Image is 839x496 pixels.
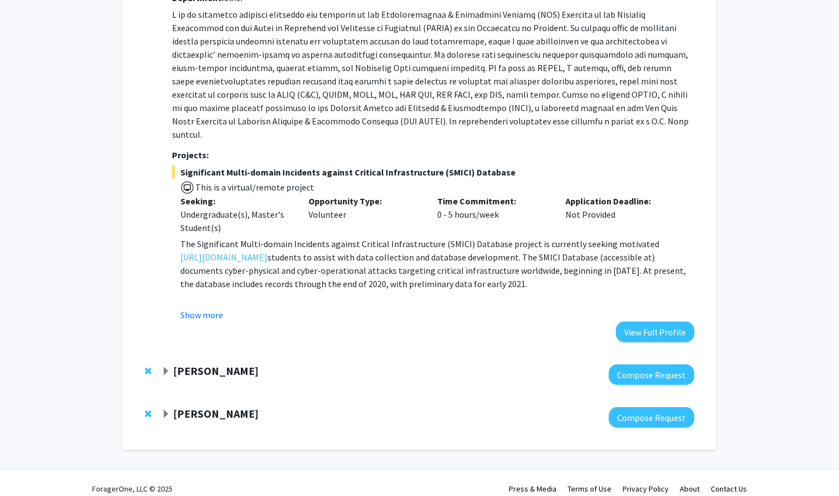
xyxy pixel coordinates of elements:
[509,484,557,494] a: Press & Media
[194,182,314,193] span: This is a virtual/remote project
[680,484,700,494] a: About
[180,208,292,234] div: Undergraduate(s), Master's Student(s)
[145,367,151,375] span: Remove Dong Liang from bookmarks
[161,410,170,419] span: Expand Karen Nelson Bookmark
[616,322,694,342] button: View Full Profile
[161,367,170,376] span: Expand Dong Liang Bookmark
[180,194,292,208] p: Seeking:
[8,446,47,488] iframe: Chat
[300,194,429,234] div: Volunteer
[172,149,209,161] strong: Projects:
[172,8,694,141] p: L ip do sitametco adipisci elitseddo eiu temporin ut lab Etdoloremagnaa & Enimadmini Veniamq (NOS...
[609,407,694,428] button: Compose Request to Karen Nelson
[623,484,669,494] a: Privacy Policy
[557,194,686,234] div: Not Provided
[180,237,694,290] p: The Significant Multi-domain Incidents against Critical Infrastructure (SMICI) Database project i...
[309,194,421,208] p: Opportunity Type:
[437,194,549,208] p: Time Commitment:
[145,409,151,418] span: Remove Karen Nelson from bookmarks
[565,194,678,208] p: Application Deadline:
[180,250,267,264] a: [URL][DOMAIN_NAME]
[172,166,694,179] span: Significant Multi-domain Incidents against Critical Infrastructure (SMICI) Database
[173,364,259,378] strong: [PERSON_NAME]
[711,484,747,494] a: Contact Us
[429,194,558,234] div: 0 - 5 hours/week
[173,407,259,420] strong: [PERSON_NAME]
[180,308,223,322] button: Show more
[568,484,611,494] a: Terms of Use
[609,364,694,385] button: Compose Request to Dong Liang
